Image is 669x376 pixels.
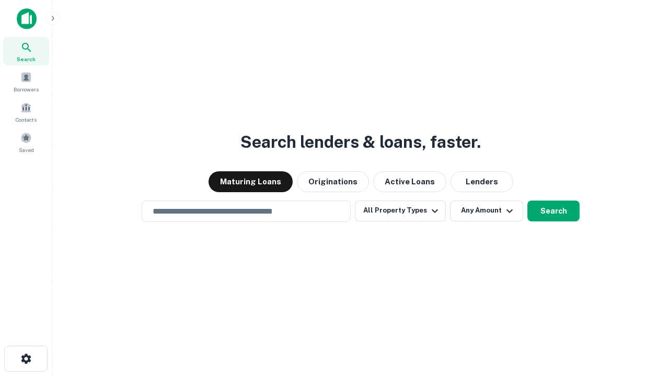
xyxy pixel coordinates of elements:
[450,201,523,221] button: Any Amount
[3,67,49,96] a: Borrowers
[3,128,49,156] a: Saved
[451,171,513,192] button: Lenders
[209,171,293,192] button: Maturing Loans
[527,201,580,221] button: Search
[14,85,39,93] span: Borrowers
[17,8,37,29] img: capitalize-icon.png
[16,115,37,124] span: Contacts
[373,171,446,192] button: Active Loans
[355,201,446,221] button: All Property Types
[17,55,36,63] span: Search
[617,259,669,309] iframe: Chat Widget
[3,37,49,65] a: Search
[19,146,34,154] span: Saved
[240,130,481,155] h3: Search lenders & loans, faster.
[297,171,369,192] button: Originations
[3,98,49,126] a: Contacts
